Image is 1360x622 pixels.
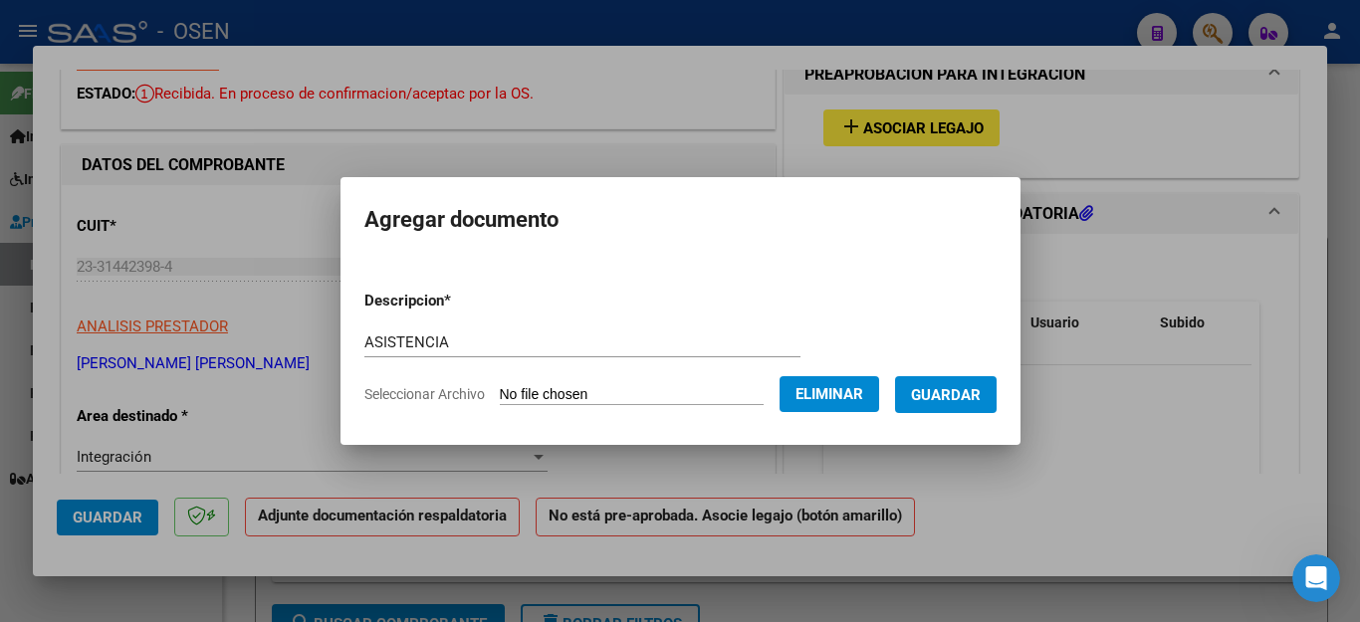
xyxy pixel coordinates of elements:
[780,376,879,412] button: Eliminar
[895,376,997,413] button: Guardar
[795,385,863,403] span: Eliminar
[364,386,485,402] span: Seleccionar Archivo
[1292,554,1340,602] iframe: Intercom live chat
[364,201,997,239] h2: Agregar documento
[911,386,981,404] span: Guardar
[364,290,555,312] p: Descripcion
